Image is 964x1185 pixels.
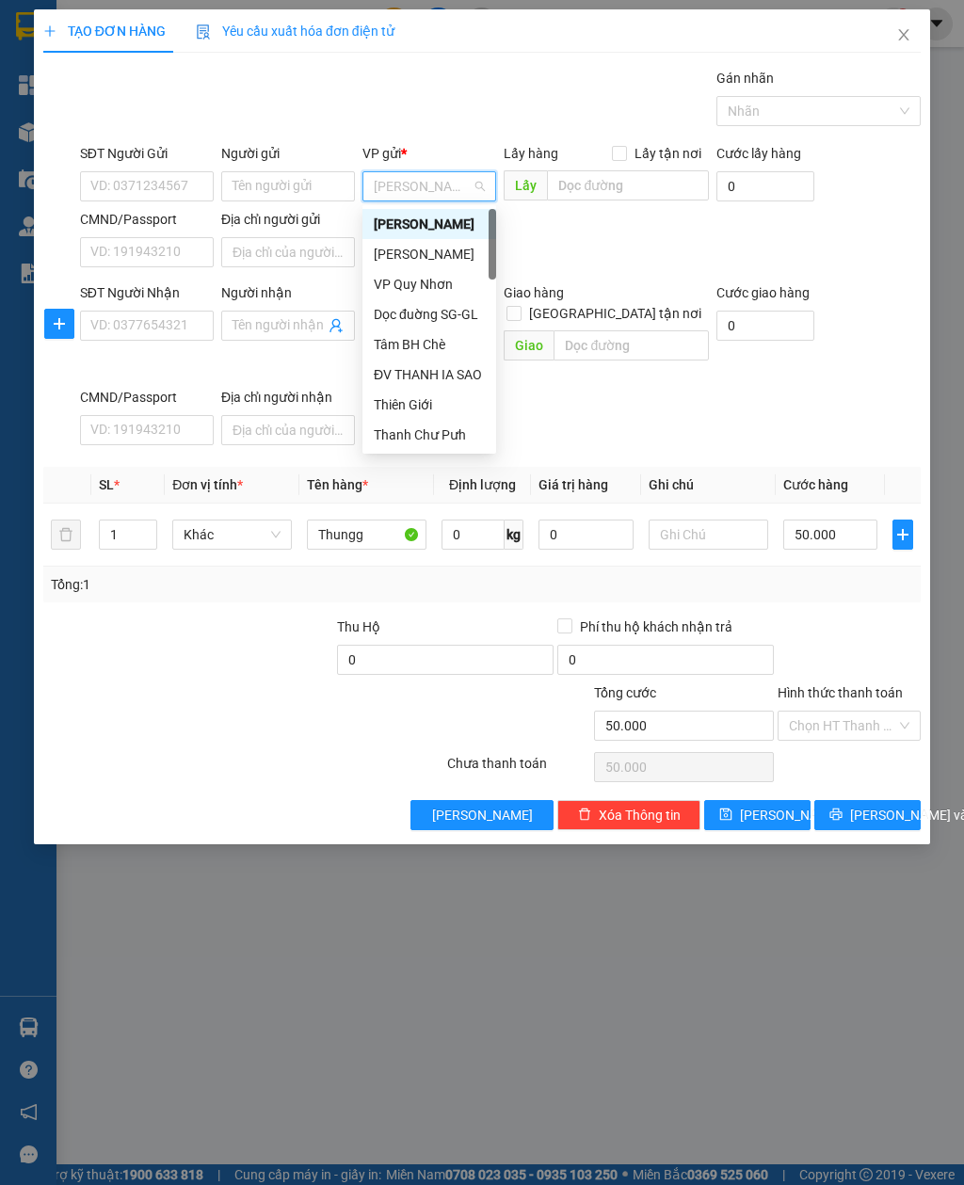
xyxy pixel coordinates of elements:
[538,477,608,492] span: Giá trị hàng
[43,24,56,38] span: plus
[572,617,740,637] span: Phí thu hộ khách nhận trả
[504,170,547,200] span: Lấy
[221,387,355,408] div: Địa chỉ người nhận
[221,282,355,303] div: Người nhận
[362,269,496,299] div: VP Quy Nhơn
[99,477,114,492] span: SL
[374,244,485,264] div: [PERSON_NAME]
[893,527,912,542] span: plus
[740,805,841,825] span: [PERSON_NAME]
[716,171,815,201] input: Cước lấy hàng
[716,311,815,341] input: Cước giao hàng
[221,237,355,267] input: Địa chỉ của người gửi
[627,143,709,164] span: Lấy tận nơi
[814,800,921,830] button: printer[PERSON_NAME] và In
[51,520,81,550] button: delete
[649,520,768,550] input: Ghi Chú
[783,477,848,492] span: Cước hàng
[892,520,913,550] button: plus
[504,285,564,300] span: Giao hàng
[337,619,380,634] span: Thu Hộ
[80,387,214,408] div: CMND/Passport
[374,304,485,325] div: Dọc đuờng SG-GL
[554,330,708,360] input: Dọc đường
[45,316,73,331] span: plus
[221,209,355,230] div: Địa chỉ người gửi
[196,24,394,39] span: Yêu cầu xuất hóa đơn điện tử
[716,71,774,86] label: Gán nhãn
[362,143,496,164] div: VP gửi
[445,753,592,786] div: Chưa thanh toán
[80,143,214,164] div: SĐT Người Gửi
[410,800,554,830] button: [PERSON_NAME]
[716,285,810,300] label: Cước giao hàng
[877,9,930,62] button: Close
[43,24,166,39] span: TẠO ĐƠN HÀNG
[578,808,591,823] span: delete
[362,360,496,390] div: ĐV THANH IA SAO
[504,146,558,161] span: Lấy hàng
[184,520,281,549] span: Khác
[362,299,496,329] div: Dọc đuờng SG-GL
[374,334,485,355] div: Tâm BH Chè
[504,330,554,360] span: Giao
[307,477,368,492] span: Tên hàng
[362,239,496,269] div: Phan Đình Phùng
[329,318,344,333] span: user-add
[44,309,74,339] button: plus
[51,574,375,595] div: Tổng: 1
[374,364,485,385] div: ĐV THANH IA SAO
[432,805,533,825] span: [PERSON_NAME]
[374,274,485,295] div: VP Quy Nhơn
[374,424,485,445] div: Thanh Chư Pưh
[599,805,681,825] span: Xóa Thông tin
[172,477,243,492] span: Đơn vị tính
[641,467,776,504] th: Ghi chú
[716,146,801,161] label: Cước lấy hàng
[704,800,811,830] button: save[PERSON_NAME]
[221,143,355,164] div: Người gửi
[896,27,911,42] span: close
[80,209,214,230] div: CMND/Passport
[374,394,485,415] div: Thiên Giới
[221,415,355,445] input: Địa chỉ của người nhận
[547,170,708,200] input: Dọc đường
[778,685,903,700] label: Hình thức thanh toán
[594,685,656,700] span: Tổng cước
[719,808,732,823] span: save
[522,303,709,324] span: [GEOGRAPHIC_DATA] tận nơi
[538,520,634,550] input: 0
[80,282,214,303] div: SĐT Người Nhận
[362,329,496,360] div: Tâm BH Chè
[196,24,211,40] img: icon
[362,209,496,239] div: Lê Đại Hành
[505,520,523,550] span: kg
[307,520,426,550] input: VD: Bàn, Ghế
[449,477,516,492] span: Định lượng
[362,390,496,420] div: Thiên Giới
[829,808,843,823] span: printer
[362,420,496,450] div: Thanh Chư Pưh
[374,172,485,200] span: Lê Đại Hành
[557,800,700,830] button: deleteXóa Thông tin
[374,214,485,234] div: [PERSON_NAME]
